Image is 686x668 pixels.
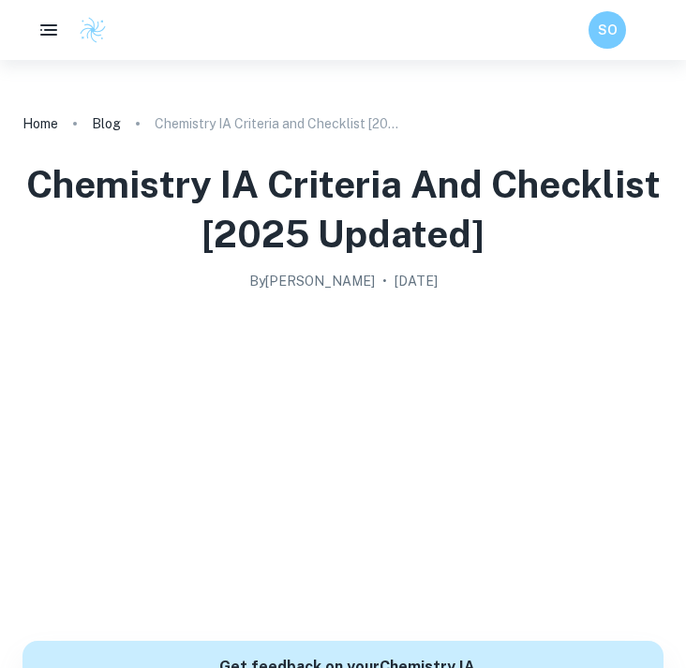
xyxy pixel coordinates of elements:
[79,16,107,44] img: Clastify logo
[597,20,619,40] h6: SO
[22,111,58,137] a: Home
[395,271,438,291] h2: [DATE]
[22,299,664,619] img: Chemistry IA Criteria and Checklist [2025 updated] cover image
[22,159,664,260] h1: Chemistry IA Criteria and Checklist [2025 updated]
[249,271,375,291] h2: By [PERSON_NAME]
[155,113,398,134] p: Chemistry IA Criteria and Checklist [2025 updated]
[92,111,121,137] a: Blog
[589,11,626,49] button: SO
[67,16,107,44] a: Clastify logo
[382,271,387,291] p: •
